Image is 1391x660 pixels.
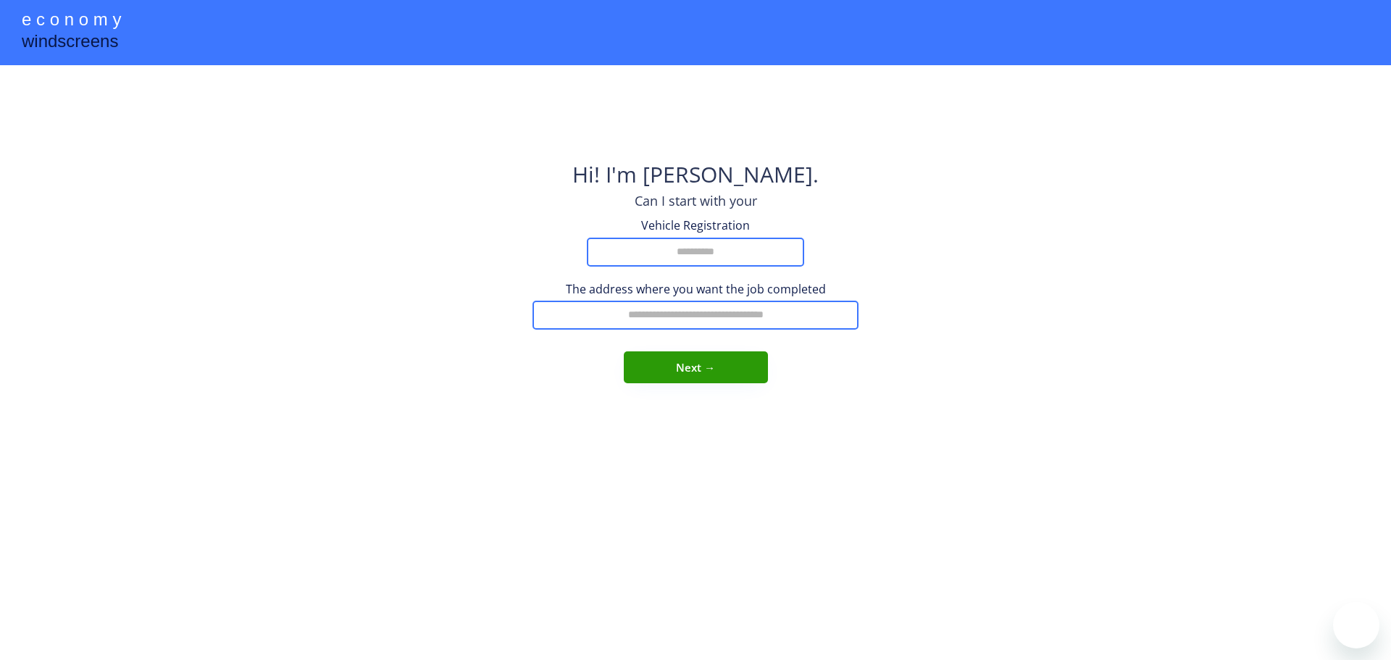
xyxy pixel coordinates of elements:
div: Can I start with your [635,192,757,210]
div: e c o n o m y [22,7,121,35]
div: The address where you want the job completed [532,281,859,297]
div: Hi! I'm [PERSON_NAME]. [572,159,819,192]
div: Vehicle Registration [623,217,768,233]
iframe: Button to launch messaging window [1333,602,1379,648]
button: Next → [624,351,768,383]
div: windscreens [22,29,118,57]
img: yH5BAEAAAAALAAAAAABAAEAAAIBRAA7 [659,80,732,152]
